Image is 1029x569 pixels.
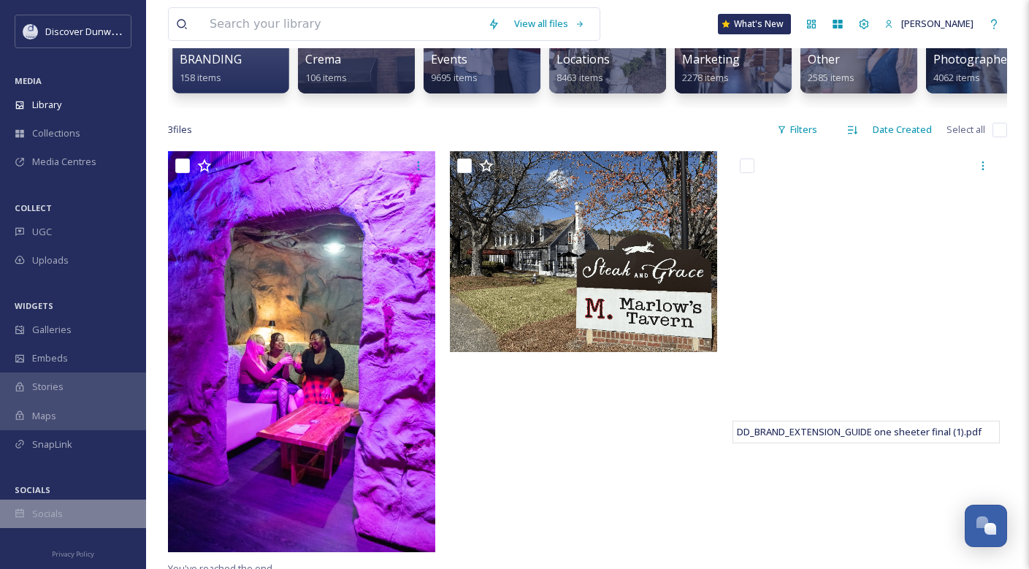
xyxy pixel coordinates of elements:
[933,53,1018,84] a: Photographers4062 items
[556,71,603,84] span: 8463 items
[32,351,68,365] span: Embeds
[15,300,53,311] span: WIDGETS
[431,71,478,84] span: 9695 items
[23,24,38,39] img: 696246f7-25b9-4a35-beec-0db6f57a4831.png
[32,98,61,112] span: Library
[32,409,56,423] span: Maps
[877,9,981,38] a: [PERSON_NAME]
[52,544,94,562] a: Privacy Policy
[965,505,1007,547] button: Open Chat
[15,75,42,86] span: MEDIA
[32,380,64,394] span: Stories
[15,202,52,213] span: COLLECT
[45,24,133,38] span: Discover Dunwoody
[52,549,94,559] span: Privacy Policy
[718,14,791,34] a: What's New
[556,51,610,67] span: Locations
[32,155,96,169] span: Media Centres
[507,9,592,38] a: View all files
[431,51,467,67] span: Events
[32,507,63,521] span: Socials
[180,71,221,84] span: 158 items
[168,123,192,137] span: 3 file s
[15,484,50,495] span: SOCIALS
[180,51,242,67] span: BRANDING
[556,53,610,84] a: Locations8463 items
[682,51,740,67] span: Marketing
[933,51,1018,67] span: Photographers
[32,438,72,451] span: SnapLink
[32,126,80,140] span: Collections
[32,253,69,267] span: Uploads
[808,51,840,67] span: Other
[305,71,347,84] span: 106 items
[682,53,740,84] a: Marketing2278 items
[946,123,985,137] span: Select all
[933,71,980,84] span: 4062 items
[168,151,435,552] img: HighStreet-166.jpg
[450,151,717,352] img: IMG_0714.png
[808,71,854,84] span: 2585 items
[305,53,347,84] a: Crema106 items
[32,225,52,239] span: UGC
[32,323,72,337] span: Galleries
[865,115,939,144] div: Date Created
[305,51,341,67] span: Crema
[431,53,478,84] a: Events9695 items
[180,53,242,84] a: BRANDING158 items
[737,425,982,438] span: DD_BRAND_EXTENSION_GUIDE one sheeter final (1).pdf
[808,53,854,84] a: Other2585 items
[770,115,825,144] div: Filters
[682,71,729,84] span: 2278 items
[202,8,481,40] input: Search your library
[901,17,973,30] span: [PERSON_NAME]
